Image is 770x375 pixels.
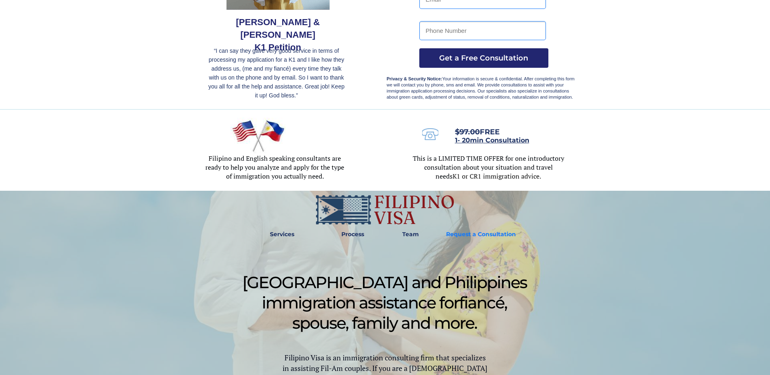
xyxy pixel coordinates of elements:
[242,272,527,333] span: [GEOGRAPHIC_DATA] and Philippines immigration assistance for , spouse, family and more.
[387,76,575,99] span: Your information is secure & confidential. After completing this form we will contact you by phon...
[265,225,300,244] a: Services
[455,127,500,136] span: FREE
[455,136,529,144] span: 1- 20min Consultation
[453,172,541,181] span: K1 or CR1 immigration advice.
[413,154,564,181] span: This is a LIMITED TIME OFFER for one introductory consultation about your situation and travel needs
[337,225,368,244] a: Process
[442,225,520,244] a: Request a Consultation
[455,137,529,144] a: 1- 20min Consultation
[419,54,548,62] span: Get a Free Consultation
[205,154,344,181] span: Filipino and English speaking consultants are ready to help you analyze and apply for the type of...
[455,127,480,136] s: $97.00
[207,46,347,100] p: “I can say they gave very good service in terms of processing my application for a K1 and I like ...
[459,293,504,312] span: fiancé
[419,48,548,68] button: Get a Free Consultation
[387,76,442,81] strong: Privacy & Security Notice:
[270,231,294,238] strong: Services
[446,231,516,238] strong: Request a Consultation
[397,225,424,244] a: Team
[419,21,546,40] input: Phone Number
[236,17,320,52] span: [PERSON_NAME] & [PERSON_NAME] K1 Petition
[402,231,419,238] strong: Team
[341,231,364,238] strong: Process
